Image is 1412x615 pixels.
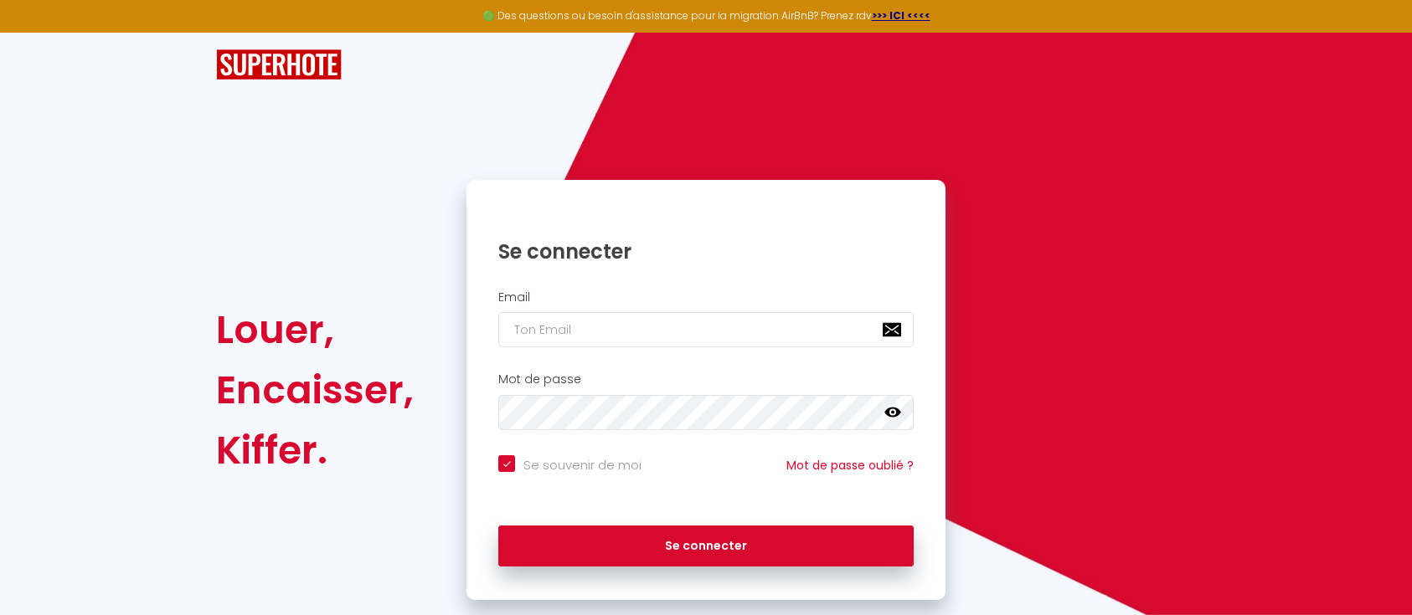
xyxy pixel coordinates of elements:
[786,457,914,474] a: Mot de passe oublié ?
[216,300,414,360] div: Louer,
[498,290,914,305] h2: Email
[498,525,914,567] button: Se connecter
[498,312,914,347] input: Ton Email
[216,420,414,480] div: Kiffer.
[216,49,342,80] img: SuperHote logo
[216,360,414,420] div: Encaisser,
[872,8,930,23] a: >>> ICI <<<<
[498,372,914,387] h2: Mot de passe
[498,238,914,264] h1: Se connecter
